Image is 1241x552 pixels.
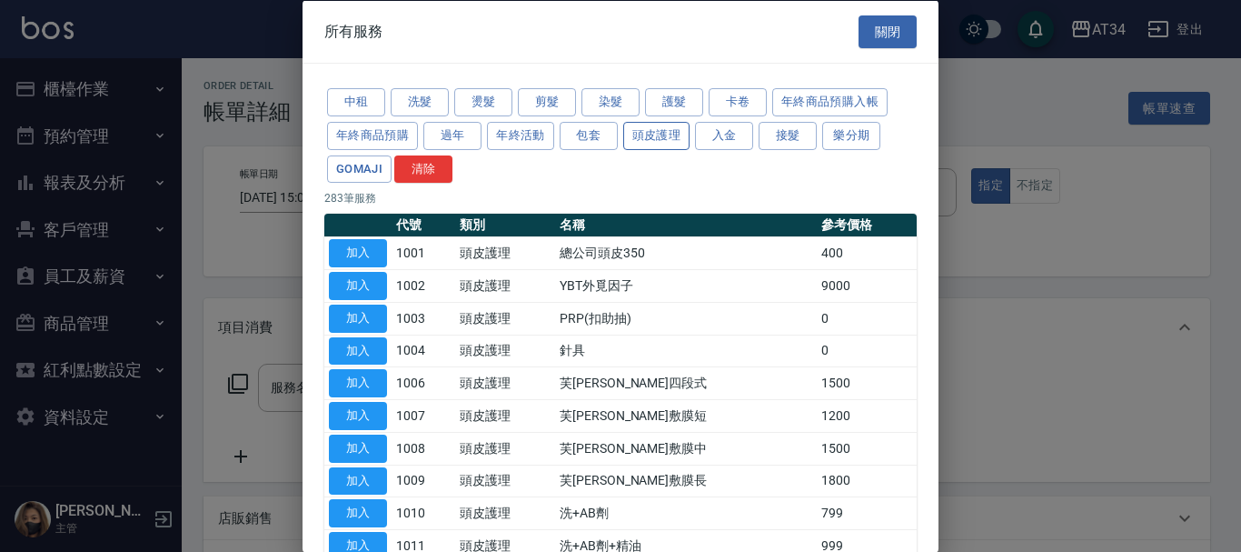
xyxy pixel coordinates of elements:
[392,214,455,237] th: 代號
[392,399,455,432] td: 1007
[518,88,576,116] button: 剪髮
[487,121,554,149] button: 年終活動
[329,272,387,300] button: 加入
[455,269,555,302] td: 頭皮護理
[327,155,392,183] button: GOMAJI
[455,497,555,529] td: 頭皮護理
[329,304,387,332] button: 加入
[423,121,482,149] button: 過年
[392,302,455,335] td: 1003
[455,465,555,497] td: 頭皮護理
[392,236,455,269] td: 1001
[555,302,817,335] td: PRP(扣助抽)
[759,121,817,149] button: 接髮
[392,269,455,302] td: 1002
[455,366,555,399] td: 頭皮護理
[555,269,817,302] td: YBT外覓因子
[817,236,917,269] td: 400
[392,432,455,465] td: 1008
[329,239,387,267] button: 加入
[329,467,387,495] button: 加入
[454,88,512,116] button: 燙髮
[817,465,917,497] td: 1800
[329,369,387,397] button: 加入
[817,335,917,367] td: 0
[555,399,817,432] td: 芙[PERSON_NAME]敷膜短
[555,366,817,399] td: 芙[PERSON_NAME]四段式
[392,465,455,497] td: 1009
[555,465,817,497] td: 芙[PERSON_NAME]敷膜長
[817,366,917,399] td: 1500
[394,155,452,183] button: 清除
[859,15,917,48] button: 關閉
[560,121,618,149] button: 包套
[324,190,917,206] p: 283 筆服務
[645,88,703,116] button: 護髮
[695,121,753,149] button: 入金
[817,432,917,465] td: 1500
[455,399,555,432] td: 頭皮護理
[329,402,387,430] button: 加入
[555,214,817,237] th: 名稱
[392,335,455,367] td: 1004
[327,88,385,116] button: 中租
[581,88,640,116] button: 染髮
[817,269,917,302] td: 9000
[772,88,888,116] button: 年終商品預購入帳
[455,432,555,465] td: 頭皮護理
[329,434,387,462] button: 加入
[822,121,880,149] button: 樂分期
[455,302,555,335] td: 頭皮護理
[329,336,387,365] button: 加入
[817,214,917,237] th: 參考價格
[329,499,387,527] button: 加入
[817,399,917,432] td: 1200
[392,497,455,529] td: 1010
[623,121,690,149] button: 頭皮護理
[817,497,917,529] td: 799
[817,302,917,335] td: 0
[455,236,555,269] td: 頭皮護理
[391,88,449,116] button: 洗髮
[555,497,817,529] td: 洗+AB劑
[327,121,418,149] button: 年終商品預購
[324,22,382,40] span: 所有服務
[709,88,767,116] button: 卡卷
[455,335,555,367] td: 頭皮護理
[555,432,817,465] td: 芙[PERSON_NAME]敷膜中
[455,214,555,237] th: 類別
[555,236,817,269] td: 總公司頭皮350
[392,366,455,399] td: 1006
[555,335,817,367] td: 針具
